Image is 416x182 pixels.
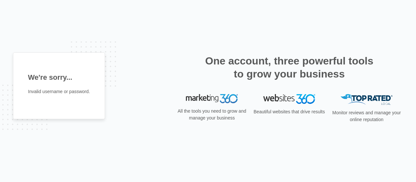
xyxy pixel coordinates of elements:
[253,108,326,115] p: Beautiful websites that drive results
[175,108,248,121] p: All the tools you need to grow and manage your business
[28,72,90,83] h1: We're sorry...
[341,94,393,105] img: Top Rated Local
[263,94,315,104] img: Websites 360
[330,109,403,123] p: Monitor reviews and manage your online reputation
[186,94,238,103] img: Marketing 360
[28,88,90,95] p: Invalid username or password.
[203,54,375,80] h2: One account, three powerful tools to grow your business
